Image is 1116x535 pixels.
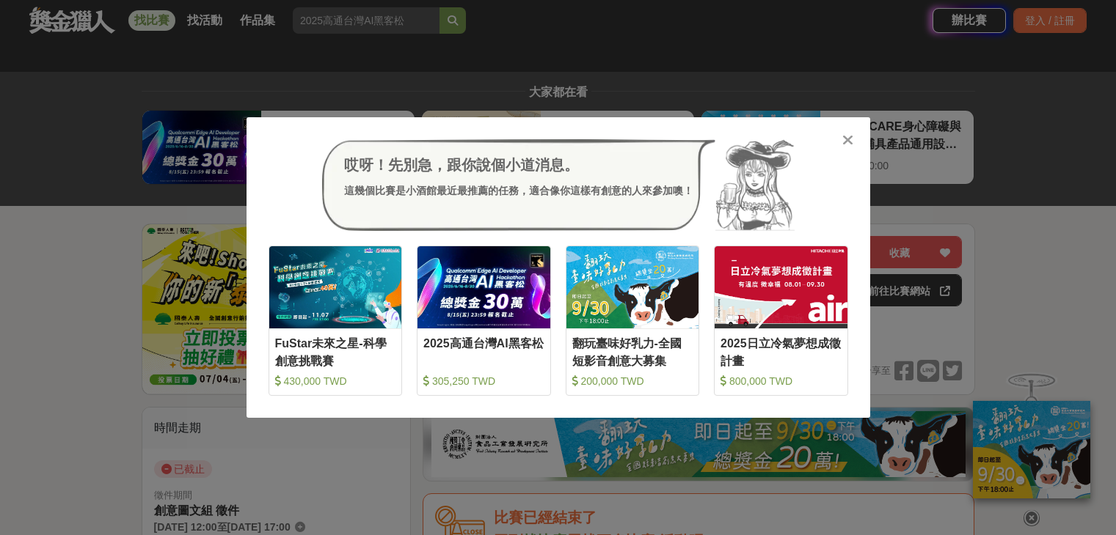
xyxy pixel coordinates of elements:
[721,374,842,388] div: 800,000 TWD
[275,335,396,368] div: FuStar未來之星-科學創意挑戰賽
[344,183,693,199] div: 這幾個比賽是小酒館最近最推薦的任務，適合像你這樣有創意的人來參加噢！
[566,246,700,396] a: Cover Image翻玩臺味好乳力-全國短影音創意大募集 200,000 TWD
[714,246,848,396] a: Cover Image2025日立冷氣夢想成徵計畫 800,000 TWD
[275,374,396,388] div: 430,000 TWD
[572,335,693,368] div: 翻玩臺味好乳力-全國短影音創意大募集
[417,246,550,328] img: Cover Image
[344,154,693,176] div: 哎呀！先別急，跟你說個小道消息。
[715,139,795,232] img: Avatar
[572,374,693,388] div: 200,000 TWD
[566,246,699,328] img: Cover Image
[423,335,544,368] div: 2025高通台灣AI黑客松
[423,374,544,388] div: 305,250 TWD
[715,246,847,328] img: Cover Image
[269,246,402,328] img: Cover Image
[721,335,842,368] div: 2025日立冷氣夢想成徵計畫
[417,246,551,396] a: Cover Image2025高通台灣AI黑客松 305,250 TWD
[269,246,403,396] a: Cover ImageFuStar未來之星-科學創意挑戰賽 430,000 TWD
